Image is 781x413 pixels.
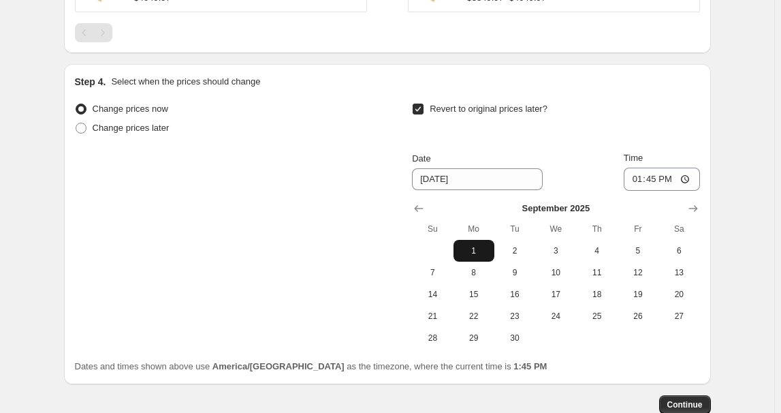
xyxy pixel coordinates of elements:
span: 20 [664,289,694,300]
span: Th [581,224,611,234]
button: Thursday September 18 2025 [576,284,617,305]
input: 12:00 [624,168,700,191]
span: 30 [500,333,530,343]
button: Thursday September 11 2025 [576,262,617,284]
button: Monday September 1 2025 [453,240,494,262]
th: Tuesday [494,218,535,240]
button: Saturday September 13 2025 [658,262,699,284]
span: We [541,224,571,234]
button: Thursday September 25 2025 [576,305,617,327]
th: Monday [453,218,494,240]
span: 1 [459,245,489,256]
span: Revert to original prices later? [430,104,547,114]
button: Wednesday September 24 2025 [535,305,576,327]
span: 15 [459,289,489,300]
span: 2 [500,245,530,256]
button: Wednesday September 3 2025 [535,240,576,262]
span: Change prices later [93,123,170,133]
button: Tuesday September 9 2025 [494,262,535,284]
span: 17 [541,289,571,300]
span: 8 [459,267,489,278]
button: Monday September 22 2025 [453,305,494,327]
span: Fr [623,224,653,234]
button: Show previous month, August 2025 [409,199,428,218]
span: 16 [500,289,530,300]
span: 24 [541,311,571,322]
th: Friday [618,218,658,240]
span: 23 [500,311,530,322]
th: Wednesday [535,218,576,240]
button: Sunday September 21 2025 [412,305,453,327]
span: 11 [581,267,611,278]
span: 10 [541,267,571,278]
button: Saturday September 6 2025 [658,240,699,262]
span: 19 [623,289,653,300]
span: Time [624,153,643,163]
button: Friday September 26 2025 [618,305,658,327]
button: Tuesday September 16 2025 [494,284,535,305]
p: Select when the prices should change [111,75,260,89]
button: Monday September 8 2025 [453,262,494,284]
button: Tuesday September 30 2025 [494,327,535,349]
span: 4 [581,245,611,256]
span: 13 [664,267,694,278]
button: Tuesday September 2 2025 [494,240,535,262]
th: Thursday [576,218,617,240]
span: 12 [623,267,653,278]
button: Tuesday September 23 2025 [494,305,535,327]
button: Wednesday September 10 2025 [535,262,576,284]
th: Sunday [412,218,453,240]
span: 9 [500,267,530,278]
span: Tu [500,224,530,234]
span: Continue [667,399,703,410]
button: Friday September 19 2025 [618,284,658,305]
span: 27 [664,311,694,322]
nav: Pagination [75,23,112,42]
span: 22 [459,311,489,322]
h2: Step 4. [75,75,106,89]
span: 18 [581,289,611,300]
span: Sa [664,224,694,234]
input: 8/10/2025 [412,168,543,190]
button: Saturday September 27 2025 [658,305,699,327]
span: Dates and times shown above use as the timezone, where the current time is [75,361,547,371]
span: 21 [417,311,447,322]
span: Change prices now [93,104,168,114]
span: 3 [541,245,571,256]
th: Saturday [658,218,699,240]
span: 26 [623,311,653,322]
button: Monday September 29 2025 [453,327,494,349]
button: Monday September 15 2025 [453,284,494,305]
button: Sunday September 14 2025 [412,284,453,305]
span: Mo [459,224,489,234]
button: Friday September 5 2025 [618,240,658,262]
span: Su [417,224,447,234]
button: Show next month, October 2025 [684,199,703,218]
span: Date [412,153,430,164]
button: Saturday September 20 2025 [658,284,699,305]
span: 25 [581,311,611,322]
button: Wednesday September 17 2025 [535,284,576,305]
span: 29 [459,333,489,343]
span: 5 [623,245,653,256]
span: 7 [417,267,447,278]
span: 14 [417,289,447,300]
button: Friday September 12 2025 [618,262,658,284]
button: Thursday September 4 2025 [576,240,617,262]
button: Sunday September 28 2025 [412,327,453,349]
b: America/[GEOGRAPHIC_DATA] [212,361,345,371]
b: 1:45 PM [513,361,547,371]
span: 6 [664,245,694,256]
button: Sunday September 7 2025 [412,262,453,284]
span: 28 [417,333,447,343]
